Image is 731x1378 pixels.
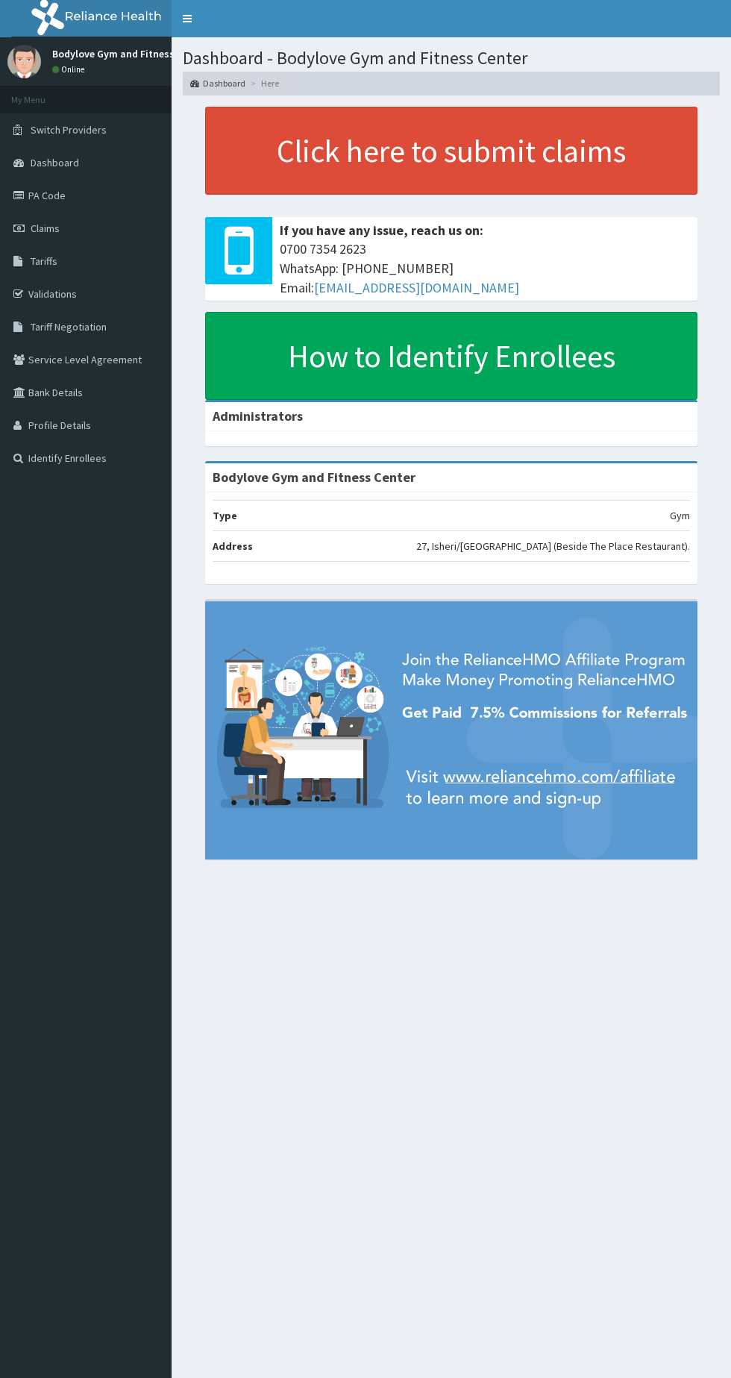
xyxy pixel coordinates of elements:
[205,312,697,400] a: How to Identify Enrollees
[31,222,60,235] span: Claims
[247,77,279,90] li: Here
[280,239,690,297] span: 0700 7354 2623 WhatsApp: [PHONE_NUMBER] Email:
[280,222,483,239] b: If you have any issue, reach us on:
[31,123,107,137] span: Switch Providers
[190,77,245,90] a: Dashboard
[52,64,88,75] a: Online
[31,156,79,169] span: Dashboard
[213,407,303,425] b: Administrators
[52,48,207,59] p: Bodylove Gym and Fitness Center
[416,539,690,554] p: 27, Isheri/[GEOGRAPHIC_DATA] (Beside The Place Restaurant).
[183,48,720,68] h1: Dashboard - Bodylove Gym and Fitness Center
[31,254,57,268] span: Tariffs
[205,601,697,859] img: provider-team-banner.png
[670,508,690,523] p: Gym
[7,45,41,78] img: User Image
[314,279,519,296] a: [EMAIL_ADDRESS][DOMAIN_NAME]
[205,107,697,195] a: Click here to submit claims
[213,469,415,486] strong: Bodylove Gym and Fitness Center
[31,320,107,333] span: Tariff Negotiation
[213,539,253,553] b: Address
[213,509,237,522] b: Type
